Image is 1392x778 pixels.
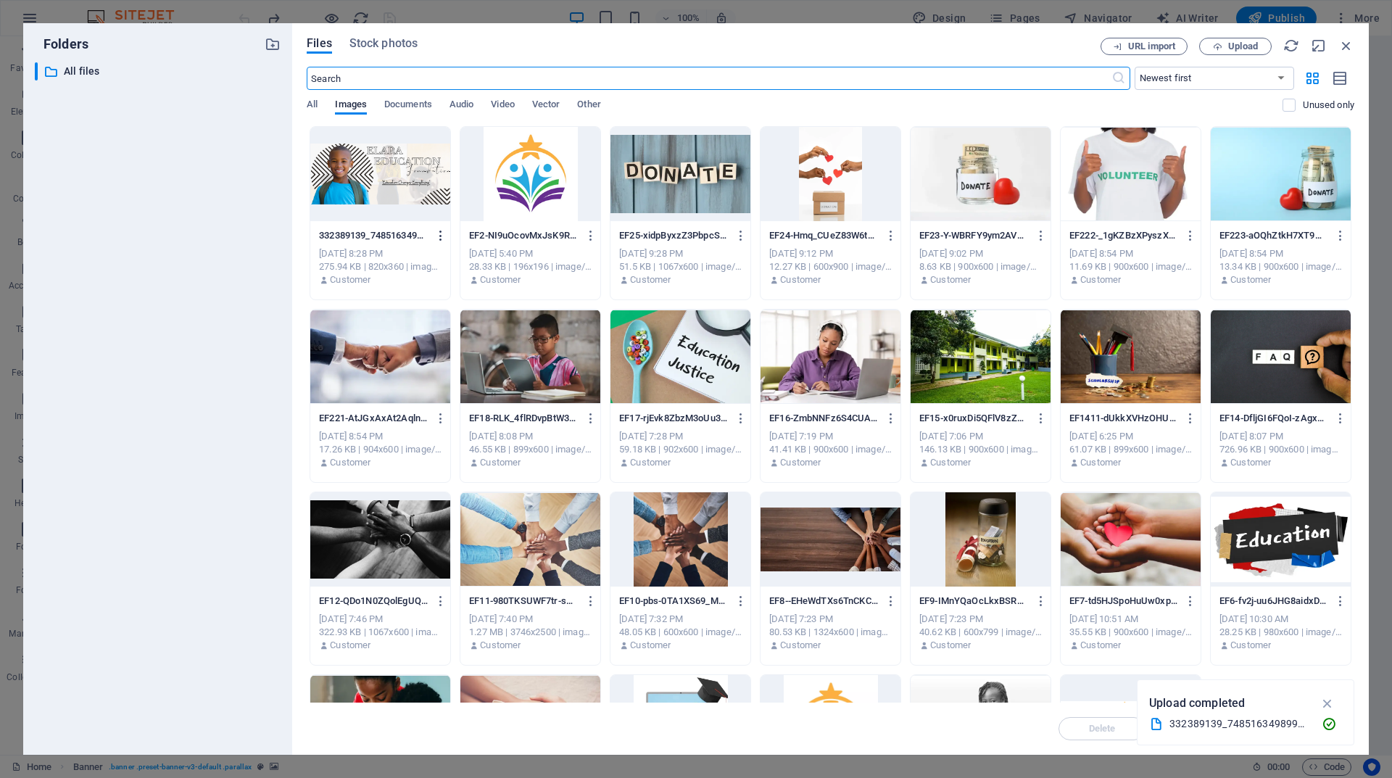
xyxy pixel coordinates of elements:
[619,229,728,242] p: EF25-xidpByxzZ3PbpcSy5ihqRA.webp
[480,273,521,286] p: Customer
[919,613,1042,626] div: [DATE] 7:23 PM
[1219,430,1342,443] div: [DATE] 8:07 PM
[1080,273,1121,286] p: Customer
[330,639,370,652] p: Customer
[449,96,473,116] span: Audio
[577,96,600,116] span: Other
[64,63,254,80] p: All files
[619,412,728,425] p: EF17-rjEvk8ZbzM3oUu3KWyHAig.webp
[1069,430,1192,443] div: [DATE] 6:25 PM
[1069,412,1178,425] p: EF1411-dUkkXVHzOHUTXf_XikNGJQ.webp
[35,62,38,80] div: ​
[532,96,560,116] span: Vector
[319,595,428,608] p: EF12-QDo1N0ZQolEgUQHkPT_OPA.webp
[307,67,1111,90] input: Search
[919,412,1028,425] p: EF15-x0ruxDi5QFlV8zZ6eN4pQA.webp
[919,260,1042,273] div: 8.63 KB | 900x600 | image/webp
[780,456,821,469] p: Customer
[919,595,1028,608] p: EF9-IMnYQaOcLkxBSR00w46M0A.webp
[307,96,318,116] span: All
[769,595,878,608] p: EF8--EHeWdTXs6TnCKC78lgGWA.webp
[769,229,878,242] p: EF24-Hmq_CUeZ83W6t3V9dJOEfw.webp
[469,613,592,626] div: [DATE] 7:40 PM
[1069,613,1192,626] div: [DATE] 10:51 AM
[469,412,578,425] p: EF18-RLK_4flRDvpBtW3HgGhnSw.webp
[1311,38,1327,54] i: Minimize
[469,430,592,443] div: [DATE] 8:08 PM
[619,613,742,626] div: [DATE] 7:32 PM
[619,247,742,260] div: [DATE] 9:28 PM
[919,247,1042,260] div: [DATE] 9:02 PM
[469,595,578,608] p: EF11-980TKSUWF7tr-sm80oLWSA.webp
[919,443,1042,456] div: 146.13 KB | 900x600 | image/webp
[349,35,418,52] span: Stock photos
[1080,639,1121,652] p: Customer
[619,595,728,608] p: EF10-pbs-0TA1XS69_MgHWia0Nw.webp
[930,639,971,652] p: Customer
[769,443,892,456] div: 41.41 KB | 900x600 | image/webp
[630,273,671,286] p: Customer
[469,229,578,242] p: EF2-NI9uOcovMxJsK9RAOFE8Tg-yp0QsRwB1-Kyw0sJpJqUbQ.png
[1069,443,1192,456] div: 61.07 KB | 899x600 | image/webp
[1283,38,1299,54] i: Reload
[769,247,892,260] div: [DATE] 9:12 PM
[780,639,821,652] p: Customer
[630,639,671,652] p: Customer
[1069,595,1178,608] p: EF7-td5HJSpoHuUw0xpFtiRnCg.webp
[1199,38,1272,55] button: Upload
[1219,247,1342,260] div: [DATE] 8:54 PM
[619,443,742,456] div: 59.18 KB | 902x600 | image/webp
[1101,38,1188,55] button: URL import
[1219,229,1328,242] p: EF223-aOQhZtkH7XT9Wb0LSYJJwQ.webp
[1069,229,1178,242] p: EF222-_1gKZBzXPyszX1ATDEYzqQ.webp
[769,412,878,425] p: EF16-ZmbNNFz6S4CUAVdKrC0f0w.webp
[265,36,281,52] i: Create new folder
[919,626,1042,639] div: 40.62 KB | 600x799 | image/webp
[319,626,442,639] div: 322.93 KB | 1067x600 | image/webp
[1069,260,1192,273] div: 11.69 KB | 900x600 | image/webp
[630,456,671,469] p: Customer
[1219,412,1328,425] p: EF14-DfljGI6FQoI-zAgxDytU_g.webp
[1230,273,1271,286] p: Customer
[619,626,742,639] div: 48.05 KB | 600x600 | image/webp
[307,35,332,52] span: Files
[480,456,521,469] p: Customer
[1169,716,1310,732] div: 332389139_748516349899399_6776435177496993931_n.png
[319,229,428,242] p: 332389139_748516349899399_6776435177496993931_n-nWiPJZiwXgri3ZXluwoLYQ.png
[319,247,442,260] div: [DATE] 8:28 PM
[469,260,592,273] div: 28.33 KB | 196x196 | image/png
[384,96,432,116] span: Documents
[330,456,370,469] p: Customer
[330,273,370,286] p: Customer
[1128,42,1175,51] span: URL import
[1228,42,1258,51] span: Upload
[335,96,367,116] span: Images
[319,430,442,443] div: [DATE] 8:54 PM
[469,247,592,260] div: [DATE] 5:40 PM
[491,96,514,116] span: Video
[469,443,592,456] div: 46.55 KB | 899x600 | image/webp
[919,229,1028,242] p: EF23-Y-WBRFY9ym2AVhVV9qrq7A.webp
[1080,456,1121,469] p: Customer
[319,613,442,626] div: [DATE] 7:46 PM
[619,260,742,273] div: 51.5 KB | 1067x600 | image/webp
[1230,639,1271,652] p: Customer
[1069,626,1192,639] div: 35.55 KB | 900x600 | image/webp
[780,273,821,286] p: Customer
[769,430,892,443] div: [DATE] 7:19 PM
[1219,595,1328,608] p: EF6-fv2j-uu6JHG8aidxDn9biA.webp
[1338,38,1354,54] i: Close
[1069,247,1192,260] div: [DATE] 8:54 PM
[930,456,971,469] p: Customer
[35,35,88,54] p: Folders
[1149,694,1245,713] p: Upload completed
[1219,260,1342,273] div: 13.34 KB | 900x600 | image/webp
[319,443,442,456] div: 17.26 KB | 904x600 | image/webp
[1219,443,1342,456] div: 726.96 KB | 900x600 | image/webp
[769,626,892,639] div: 80.53 KB | 1324x600 | image/webp
[319,260,442,273] div: 275.94 KB | 820x360 | image/png
[919,430,1042,443] div: [DATE] 7:06 PM
[1230,456,1271,469] p: Customer
[769,260,892,273] div: 12.27 KB | 600x900 | image/webp
[769,613,892,626] div: [DATE] 7:23 PM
